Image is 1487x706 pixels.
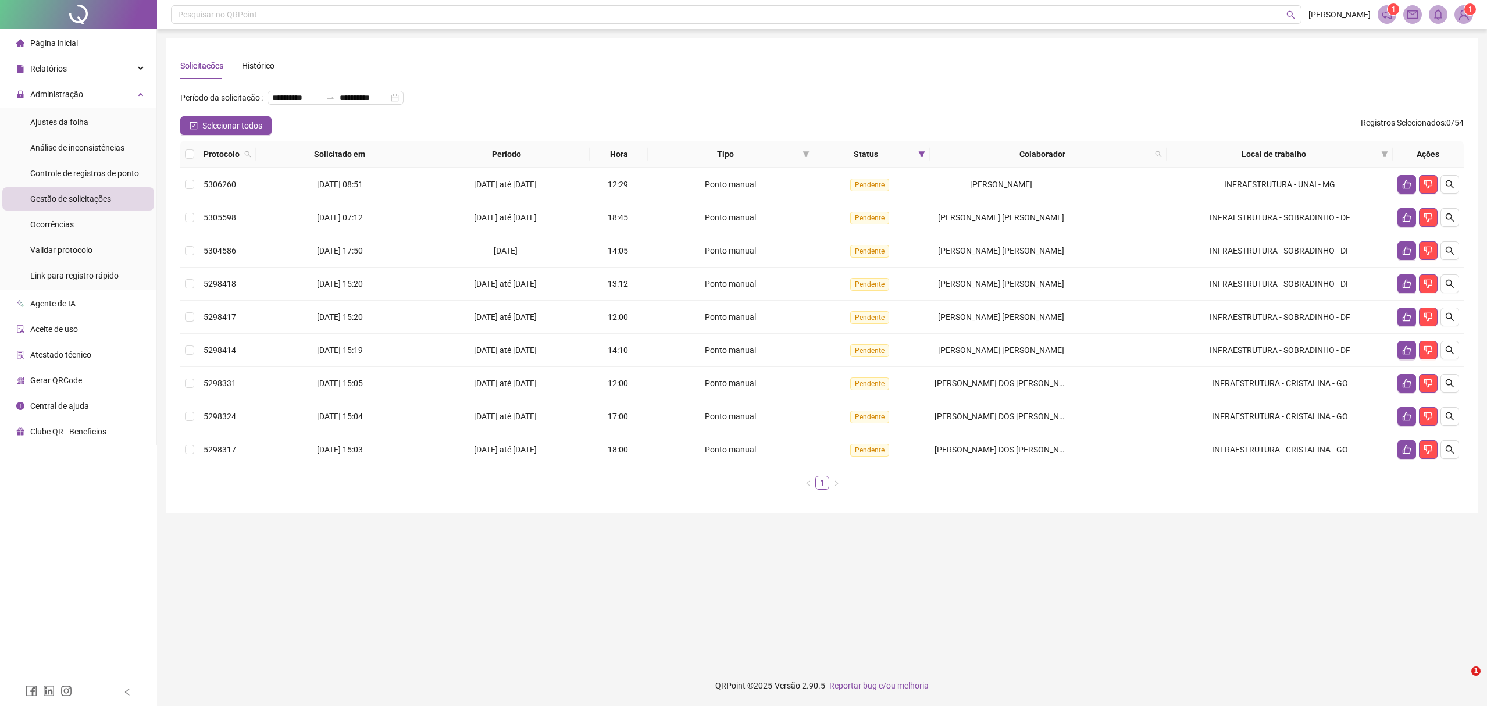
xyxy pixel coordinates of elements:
span: dislike [1424,345,1433,355]
span: dislike [1424,246,1433,255]
span: Registros Selecionados [1361,118,1445,127]
span: solution [16,351,24,359]
span: dislike [1424,279,1433,288]
span: Pendente [850,179,889,191]
span: like [1402,412,1411,421]
span: Controle de registros de ponto [30,169,139,178]
span: : 0 / 54 [1361,116,1464,135]
span: swap-right [326,93,335,102]
span: filter [916,145,928,163]
span: [DATE] 07:12 [317,213,363,222]
span: search [242,145,254,163]
span: 14:10 [608,345,628,355]
span: [DATE] até [DATE] [474,312,537,322]
span: Pendente [850,278,889,291]
span: lock [16,90,24,98]
span: Tipo [652,148,798,161]
span: search [1445,312,1454,322]
span: Gestão de solicitações [30,194,111,204]
span: dislike [1424,213,1433,222]
span: [DATE] até [DATE] [474,445,537,454]
span: Ponto manual [705,279,756,288]
iframe: Intercom live chat [1447,666,1475,694]
span: [PERSON_NAME] DOS [PERSON_NAME] [935,379,1078,388]
td: INFRAESTRUTURA - SOBRADINHO - DF [1167,234,1393,268]
span: Administração [30,90,83,99]
td: INFRAESTRUTURA - CRISTALINA - GO [1167,400,1393,433]
span: filter [1379,145,1390,163]
button: left [801,476,815,490]
span: left [123,688,131,696]
img: 77047 [1455,6,1472,23]
span: Selecionar todos [202,119,262,132]
span: dislike [1424,445,1433,454]
span: Ocorrências [30,220,74,229]
button: right [829,476,843,490]
td: INFRAESTRUTURA - SOBRADINHO - DF [1167,201,1393,234]
span: Pendente [850,245,889,258]
span: audit [16,325,24,333]
span: 12:00 [608,379,628,388]
span: [DATE] 15:03 [317,445,363,454]
span: gift [16,427,24,436]
span: 5298417 [204,312,236,322]
span: 5298317 [204,445,236,454]
span: filter [918,151,925,158]
span: [DATE] 15:05 [317,379,363,388]
span: Ponto manual [705,445,756,454]
span: right [833,480,840,487]
span: 1 [1471,666,1481,676]
li: Página anterior [801,476,815,490]
span: file [16,65,24,73]
span: left [805,480,812,487]
span: Ponto manual [705,246,756,255]
span: [DATE] até [DATE] [474,379,537,388]
span: like [1402,345,1411,355]
label: Período da solicitação [180,88,268,107]
span: Ponto manual [705,312,756,322]
span: [DATE] até [DATE] [474,180,537,189]
span: instagram [60,685,72,697]
th: Período [423,141,590,168]
span: 5298414 [204,345,236,355]
span: search [1445,345,1454,355]
span: [PERSON_NAME] [1308,8,1371,21]
span: 17:00 [608,412,628,421]
span: linkedin [43,685,55,697]
span: Análise de inconsistências [30,143,124,152]
span: filter [1381,151,1388,158]
span: like [1402,379,1411,388]
span: [DATE] até [DATE] [474,279,537,288]
span: 5305598 [204,213,236,222]
span: 18:00 [608,445,628,454]
span: search [1286,10,1295,19]
span: Pendente [850,344,889,357]
span: 5298324 [204,412,236,421]
span: home [16,39,24,47]
span: Ajustes da folha [30,117,88,127]
span: search [244,151,251,158]
span: dislike [1424,379,1433,388]
span: qrcode [16,376,24,384]
span: check-square [190,122,198,130]
span: search [1445,412,1454,421]
span: 13:12 [608,279,628,288]
span: dislike [1424,180,1433,189]
span: [PERSON_NAME] [PERSON_NAME] [938,345,1064,355]
span: bell [1433,9,1443,20]
div: Solicitações [180,59,223,72]
footer: QRPoint © 2025 - 2.90.5 - [157,665,1487,706]
span: like [1402,213,1411,222]
span: Ponto manual [705,379,756,388]
span: search [1445,213,1454,222]
td: INFRAESTRUTURA - SOBRADINHO - DF [1167,334,1393,367]
span: Protocolo [204,148,240,161]
span: Agente de IA [30,299,76,308]
span: 18:45 [608,213,628,222]
span: search [1153,145,1164,163]
span: Local de trabalho [1171,148,1377,161]
span: 1 [1392,5,1396,13]
span: Versão [775,681,800,690]
span: Pendente [850,212,889,224]
span: 5304586 [204,246,236,255]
